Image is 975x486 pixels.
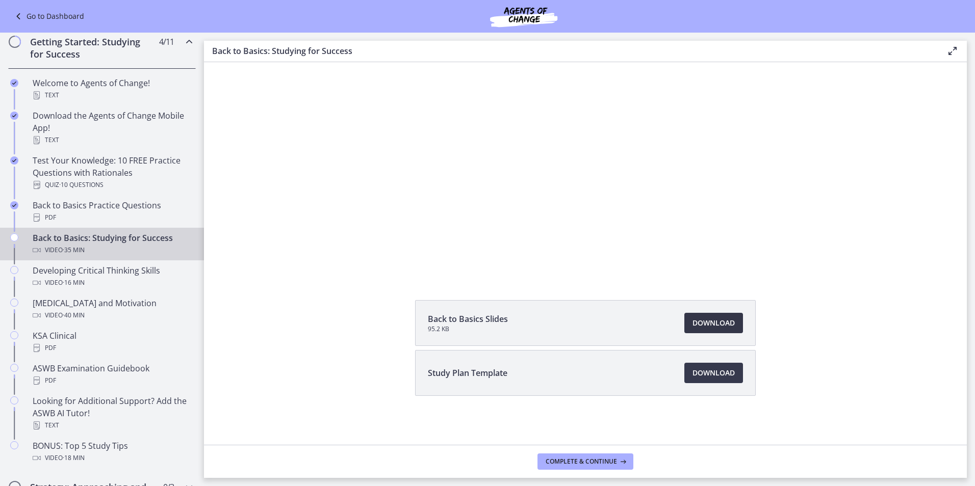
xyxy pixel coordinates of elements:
[33,342,192,354] div: PDF
[30,36,155,60] h2: Getting Started: Studying for Success
[59,179,104,191] span: · 10 Questions
[33,395,192,431] div: Looking for Additional Support? Add the ASWB AI Tutor!
[63,309,85,321] span: · 40 min
[63,244,85,256] span: · 35 min
[33,419,192,431] div: Text
[692,317,735,329] span: Download
[63,452,85,464] span: · 18 min
[212,45,930,57] h3: Back to Basics: Studying for Success
[33,374,192,387] div: PDF
[33,309,192,321] div: Video
[10,79,18,87] i: Completed
[684,313,743,333] a: Download
[463,4,585,29] img: Agents of Change Social Work Test Prep
[33,297,192,321] div: [MEDICAL_DATA] and Motivation
[684,363,743,383] a: Download
[10,201,18,209] i: Completed
[33,330,192,354] div: KSA Clinical
[546,457,617,466] span: Complete & continue
[33,199,192,224] div: Back to Basics Practice Questions
[33,211,192,224] div: PDF
[33,179,192,191] div: Quiz
[33,134,192,146] div: Text
[33,154,192,191] div: Test Your Knowledge: 10 FREE Practice Questions with Rationales
[10,156,18,165] i: Completed
[33,110,192,146] div: Download the Agents of Change Mobile App!
[428,325,508,333] span: 95.2 KB
[33,440,192,464] div: BONUS: Top 5 Study Tips
[12,10,84,22] a: Go to Dashboard
[33,264,192,289] div: Developing Critical Thinking Skills
[33,277,192,289] div: Video
[63,277,85,289] span: · 16 min
[537,453,633,470] button: Complete & continue
[428,367,507,379] span: Study Plan Template
[692,367,735,379] span: Download
[428,313,508,325] span: Back to Basics Slides
[33,77,192,101] div: Welcome to Agents of Change!
[33,232,192,256] div: Back to Basics: Studying for Success
[33,89,192,101] div: Text
[33,244,192,256] div: Video
[33,452,192,464] div: Video
[33,362,192,387] div: ASWB Examination Guidebook
[10,112,18,120] i: Completed
[159,36,174,48] span: 4 / 11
